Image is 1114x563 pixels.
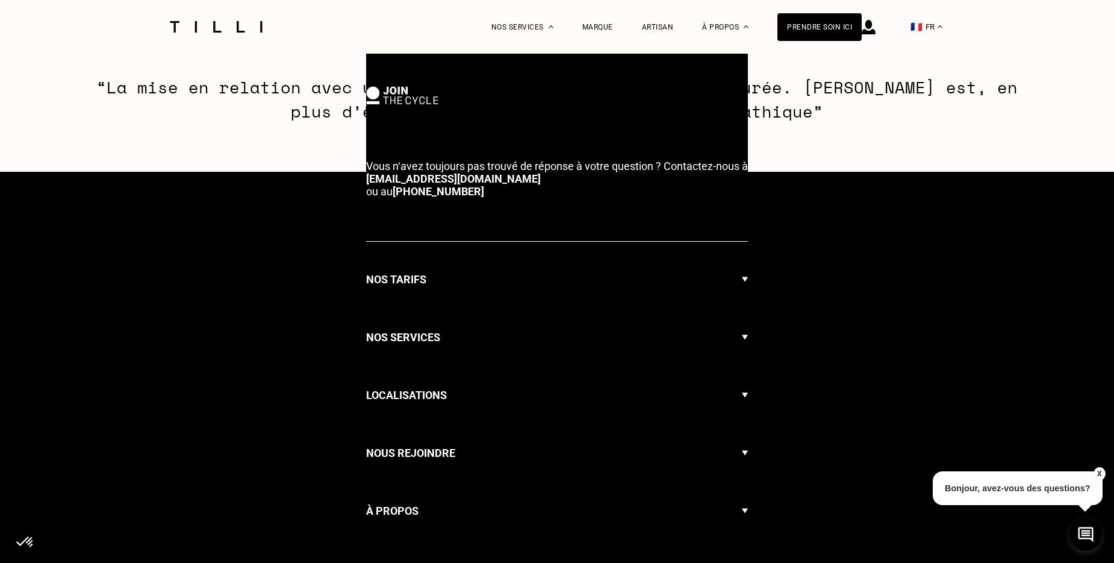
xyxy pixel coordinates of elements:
[910,21,923,33] span: 🇫🇷
[366,386,447,404] h3: Localisations
[393,185,484,198] a: [PHONE_NUMBER]
[166,21,267,33] img: Logo du service de couturière Tilli
[366,160,748,172] span: Vous n‘avez toujours pas trouvé de réponse à votre question ? Contactez-nous à
[642,23,674,31] a: Artisan
[777,13,862,41] a: Prendre soin ici
[744,25,748,28] img: Menu déroulant à propos
[366,444,455,462] h3: Nous rejoindre
[862,20,876,34] img: icône connexion
[742,260,748,300] img: Flèche menu déroulant
[938,25,942,28] img: menu déroulant
[366,329,440,347] h3: Nos services
[366,502,419,520] h3: À propos
[366,271,426,289] h3: Nos tarifs
[742,376,748,415] img: Flèche menu déroulant
[366,172,541,185] a: [EMAIL_ADDRESS][DOMAIN_NAME]
[82,75,1032,124] p: “La mise en relation avec une professionnelle m’a beaucoup rassurée. [PERSON_NAME] est, en plus d...
[366,86,438,104] img: logo Join The Cycle
[82,47,1032,75] h3: [PERSON_NAME]
[582,23,613,31] a: Marque
[549,25,553,28] img: Menu déroulant
[742,318,748,357] img: Flèche menu déroulant
[742,433,748,473] img: Flèche menu déroulant
[1093,467,1105,480] button: X
[742,491,748,531] img: Flèche menu déroulant
[933,471,1103,505] p: Bonjour, avez-vous des questions?
[366,160,748,198] p: ou au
